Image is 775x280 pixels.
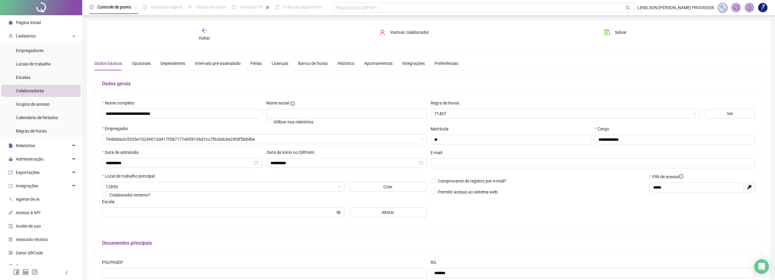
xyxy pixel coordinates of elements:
[733,5,739,10] span: notification
[679,174,683,179] span: info-circle
[90,5,94,9] span: clock-circle
[431,126,453,132] label: Matrícula
[160,60,185,67] div: Dependentes
[291,101,295,106] span: info-circle
[9,184,13,188] span: sync
[637,4,714,11] span: LENILSON [PERSON_NAME] PROVEDOR
[727,110,733,117] span: Ver
[65,271,69,275] span: left
[132,60,151,67] div: Opcionais
[102,239,755,247] h5: Documentos principais
[16,210,41,215] span: Acesso à API
[349,207,427,217] button: Alterar
[16,224,41,229] span: Aceite de uso
[16,34,36,38] span: Cadastros
[402,60,425,67] div: Integrações
[16,183,38,188] span: Integrações
[151,5,182,9] span: Admissão digital
[267,149,319,156] label: Data de início no QRPoint
[9,211,13,215] span: api
[106,182,341,191] span: 12859
[375,27,434,37] button: Inativar colaborador
[9,34,13,38] span: user-add
[16,170,40,175] span: Exportações
[102,173,159,179] label: Local de trabalho principal
[283,5,322,9] span: Folha de pagamento
[16,264,36,269] span: Financeiro
[9,237,13,242] span: solution
[758,3,767,12] img: 29400
[273,119,313,124] span: Utilizar nos relatórios
[16,157,44,161] span: Administração
[337,60,354,67] div: Histórico
[9,144,13,148] span: file
[275,5,279,9] span: book
[719,4,726,11] img: sparkle-icon.fc2bf0ac1784a2077858766a79e2daf3.svg
[9,224,13,228] span: audit
[349,182,427,192] button: Criar
[438,179,506,183] span: Comprovante de registro por e-mail?
[9,157,13,161] span: lock
[16,197,40,202] span: Agente de IA
[652,173,683,180] span: PIN de acesso
[16,143,35,148] span: Relatórios
[134,5,137,9] span: pushpin
[250,60,262,67] div: Férias
[272,60,288,67] div: Licenças
[16,88,44,93] span: Colaboradores
[16,115,58,120] span: Calendário de feriados
[266,100,289,106] span: Nome social
[97,5,131,9] span: Controle de ponto
[32,269,38,275] span: instagram
[23,269,29,275] span: linkedin
[438,190,498,194] span: Permitir acesso ao sistema web
[106,135,423,144] span: 7040dea3c5535e10249013d417f387171e059106d7cc7f6cbdc6e29fdf5b84be
[383,183,393,190] span: Criar
[240,5,263,9] span: Painel do DP
[201,27,207,34] span: arrow-left
[390,29,429,36] span: Inativar colaborador
[9,264,13,268] span: dollar
[16,237,48,242] span: Atestado técnico
[16,102,50,107] span: Grupos de acesso
[13,269,19,275] span: facebook
[595,126,613,132] label: Cargo
[94,60,122,67] div: Dados básicos
[102,259,127,266] label: PIS/PASEP
[102,125,132,132] label: Empregador
[266,5,269,9] span: pushpin
[431,259,440,266] label: RG
[195,60,241,67] div: Intervalo pré-assinalado
[102,149,143,156] label: Data de admissão
[364,60,393,67] div: Apontamentos
[102,198,118,205] label: Escala
[599,27,631,37] button: Salvar
[109,193,150,197] span: Colaborador externo?
[379,29,386,35] span: user-delete
[16,48,44,53] span: Empregadores
[431,149,446,156] label: E-mail
[615,29,627,36] span: Salvar
[102,80,755,87] h5: Dados gerais
[9,251,13,255] span: qrcode
[431,100,463,106] label: Regra de horas
[382,209,394,216] span: Alterar
[434,109,697,118] span: 71407
[705,109,755,119] button: Ver
[16,129,47,133] span: Regras de horas
[604,29,610,35] span: save
[16,250,43,255] span: Gerar QRCode
[16,20,41,25] span: Página inicial
[16,62,51,66] span: Locais de trabalho
[16,75,30,80] span: Escalas
[336,210,341,214] span: eye
[143,5,147,9] span: file-done
[102,100,139,106] label: Nome completo
[626,5,630,10] span: search
[298,60,328,67] div: Banco de horas
[196,5,226,9] span: Gestão de férias
[9,170,13,175] span: export
[754,259,769,274] div: Open Intercom Messenger
[188,5,192,9] span: sun
[435,60,458,67] div: Preferências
